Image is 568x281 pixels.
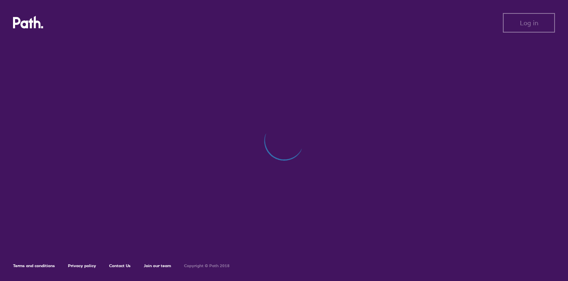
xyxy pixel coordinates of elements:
[13,263,55,268] a: Terms and conditions
[520,19,538,26] span: Log in
[109,263,131,268] a: Contact Us
[144,263,171,268] a: Join our team
[503,13,555,33] button: Log in
[68,263,96,268] a: Privacy policy
[184,263,230,268] h6: Copyright © Path 2018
